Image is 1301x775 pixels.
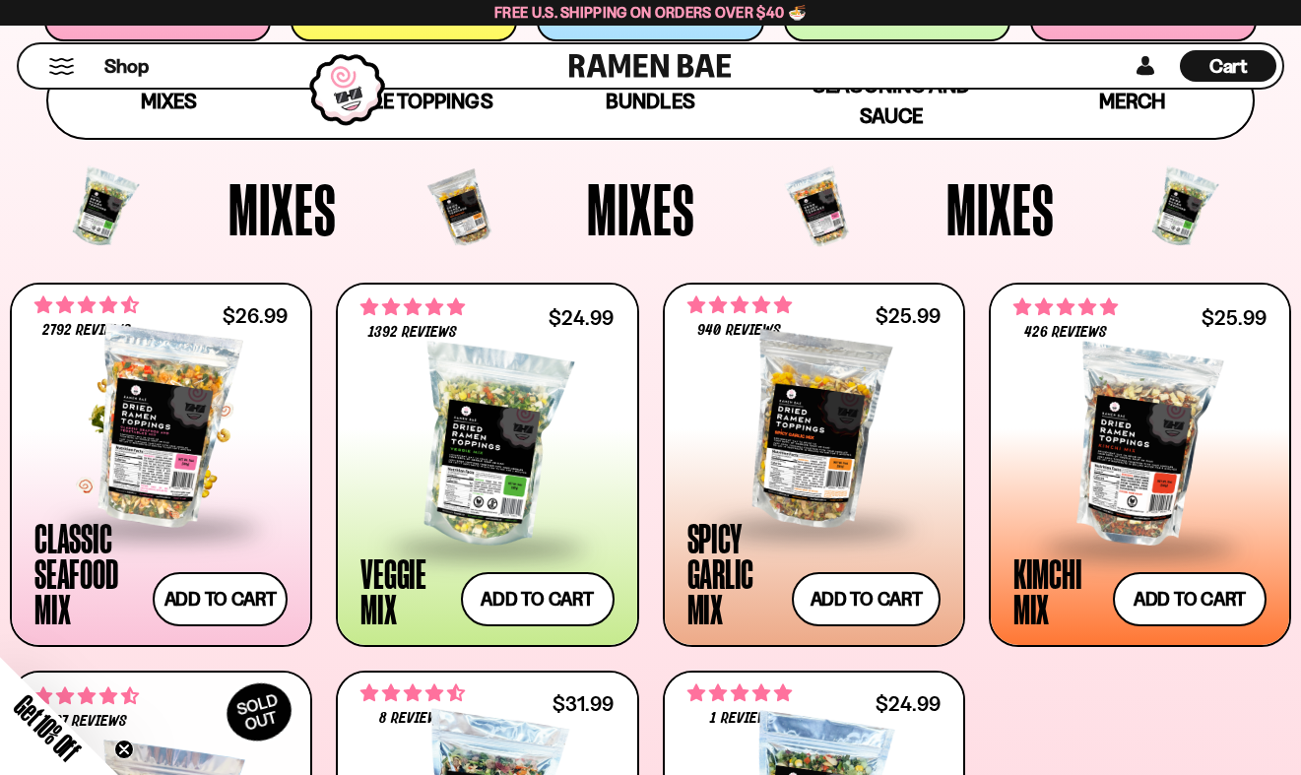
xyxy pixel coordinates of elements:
span: Mixes [587,172,695,245]
a: 4.76 stars 426 reviews $25.99 Kimchi Mix Add to cart [989,283,1291,647]
button: Mobile Menu Trigger [48,58,75,75]
span: 4.75 stars [687,292,792,318]
div: $25.99 [1202,308,1267,327]
a: 4.75 stars 940 reviews $25.99 Spicy Garlic Mix Add to cart [663,283,965,647]
span: Cart [1209,54,1248,78]
button: Close teaser [114,740,134,759]
span: 4.62 stars [360,680,465,706]
div: $31.99 [553,694,614,713]
span: Single Toppings [326,89,492,113]
div: Spicy Garlic Mix [687,520,783,626]
button: Add to cart [792,572,940,626]
button: Add to cart [153,572,288,626]
div: $25.99 [876,306,941,325]
a: Shop [104,50,149,82]
span: 426 reviews [1024,325,1107,341]
div: SOLD OUT [217,673,301,751]
span: Get 10% Off [9,689,86,766]
span: Merch [1099,89,1165,113]
span: Mixes [141,89,197,113]
a: 4.76 stars 1392 reviews $24.99 Veggie Mix Add to cart [336,283,638,647]
span: 4.68 stars [34,292,139,318]
div: $24.99 [876,694,941,713]
div: Veggie Mix [360,555,450,626]
span: Mixes [946,172,1055,245]
span: 8 reviews [379,711,446,727]
span: 1 review [710,711,767,727]
button: Add to cart [461,572,615,626]
span: 2792 reviews [42,323,131,339]
span: 1392 reviews [368,325,457,341]
div: $24.99 [549,308,614,327]
span: 4.76 stars [1013,294,1118,320]
a: 4.68 stars 2792 reviews $26.99 Classic Seafood Mix Add to cart [10,283,312,647]
span: Shop [104,53,149,80]
span: Free U.S. Shipping on Orders over $40 🍜 [494,3,807,22]
div: $26.99 [223,306,288,325]
button: Add to cart [1113,572,1267,626]
span: 4.76 stars [360,294,465,320]
span: Bundles [606,89,694,113]
span: 940 reviews [697,323,780,339]
span: 5.00 stars [687,680,792,706]
div: Kimchi Mix [1013,555,1103,626]
span: Mixes [228,172,337,245]
a: Cart [1180,44,1276,88]
div: Classic Seafood Mix [34,520,143,626]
